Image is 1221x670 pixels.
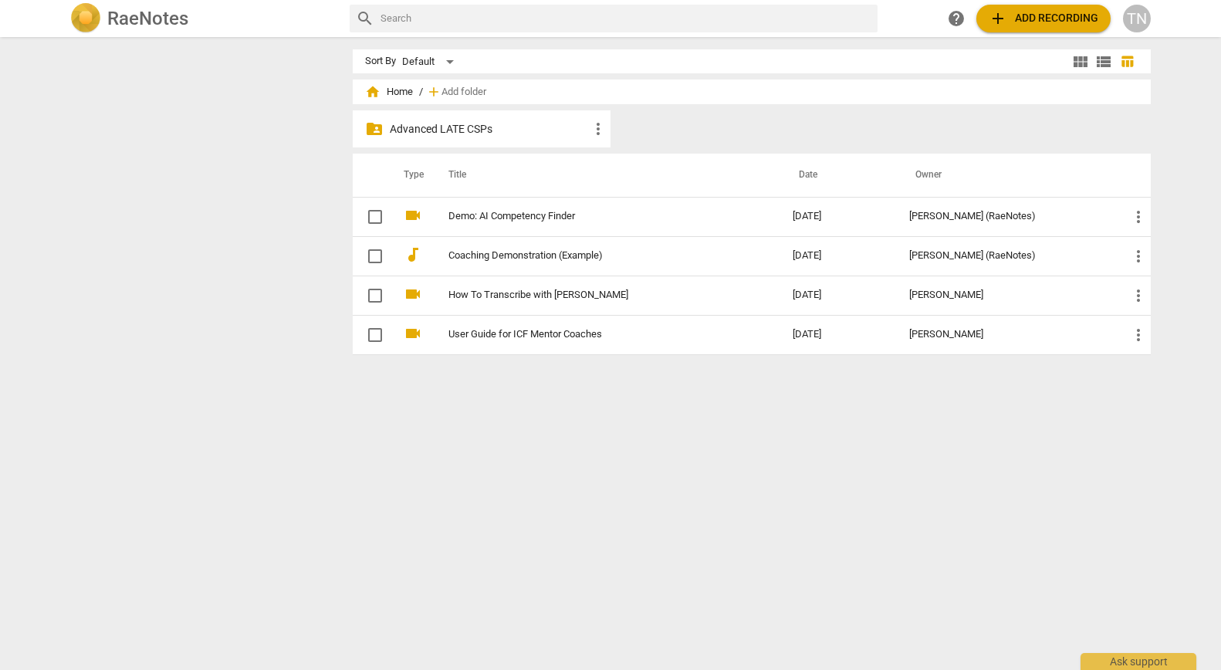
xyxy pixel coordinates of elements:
button: Tile view [1069,50,1092,73]
td: [DATE] [780,315,897,354]
span: videocam [404,285,422,303]
img: Logo [70,3,101,34]
div: [PERSON_NAME] [909,289,1104,301]
span: more_vert [1129,286,1148,305]
div: Default [402,49,459,74]
a: Demo: AI Competency Finder [448,211,737,222]
span: search [356,9,374,28]
button: Upload [976,5,1111,32]
span: folder_shared [365,120,384,138]
span: Add folder [441,86,486,98]
span: more_vert [1129,247,1148,266]
th: Type [391,154,430,197]
th: Date [780,154,897,197]
span: Home [365,84,413,100]
span: videocam [404,324,422,343]
span: more_vert [1129,326,1148,344]
span: audiotrack [404,245,422,264]
span: view_module [1071,52,1090,71]
div: [PERSON_NAME] (RaeNotes) [909,250,1104,262]
span: table_chart [1120,54,1135,69]
td: [DATE] [780,197,897,236]
a: LogoRaeNotes [70,3,337,34]
button: Table view [1115,50,1138,73]
span: Add recording [989,9,1098,28]
th: Title [430,154,780,197]
div: Ask support [1081,653,1196,670]
span: view_list [1094,52,1113,71]
th: Owner [897,154,1117,197]
span: / [419,86,423,98]
span: more_vert [1129,208,1148,226]
a: Coaching Demonstration (Example) [448,250,737,262]
div: [PERSON_NAME] [909,329,1104,340]
td: [DATE] [780,276,897,315]
span: home [365,84,381,100]
div: Sort By [365,56,396,67]
span: help [947,9,966,28]
a: Help [942,5,970,32]
a: User Guide for ICF Mentor Coaches [448,329,737,340]
a: How To Transcribe with [PERSON_NAME] [448,289,737,301]
input: Search [381,6,871,31]
p: Advanced LATE CSPs [390,121,589,137]
td: [DATE] [780,236,897,276]
span: videocam [404,206,422,225]
span: add [426,84,441,100]
button: TN [1123,5,1151,32]
h2: RaeNotes [107,8,188,29]
span: add [989,9,1007,28]
div: [PERSON_NAME] (RaeNotes) [909,211,1104,222]
span: more_vert [589,120,607,138]
button: List view [1092,50,1115,73]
